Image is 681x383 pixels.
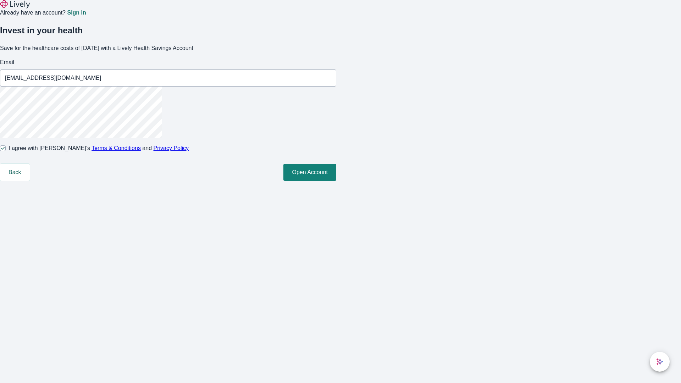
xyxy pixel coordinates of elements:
[67,10,86,16] a: Sign in
[650,352,670,372] button: chat
[154,145,189,151] a: Privacy Policy
[9,144,189,152] span: I agree with [PERSON_NAME]’s and
[283,164,336,181] button: Open Account
[656,358,663,365] svg: Lively AI Assistant
[92,145,141,151] a: Terms & Conditions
